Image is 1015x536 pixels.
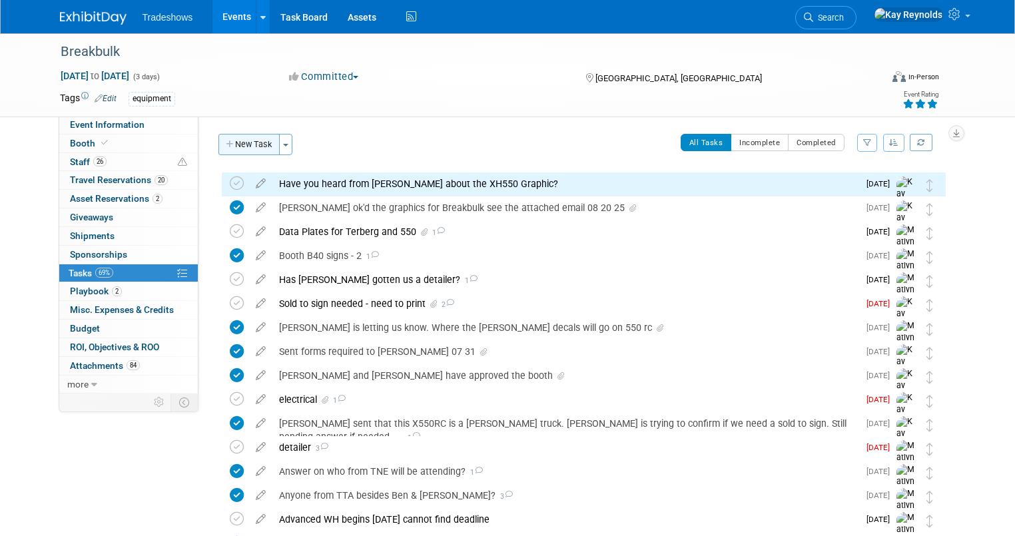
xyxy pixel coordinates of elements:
span: 2 [440,300,454,309]
a: Sponsorships [59,246,198,264]
i: Move task [926,419,933,431]
td: Tags [60,91,117,107]
img: Kay Reynolds [896,416,916,463]
span: Playbook [70,286,122,296]
span: Shipments [70,230,115,241]
span: [DATE] [866,203,896,212]
a: edit [249,370,272,382]
a: edit [249,202,272,214]
a: edit [249,298,272,310]
img: Matlyn Lowrey [896,248,916,296]
a: edit [249,417,272,429]
div: Data Plates for Terberg and 550 [272,220,858,243]
i: Move task [926,275,933,288]
td: Toggle Event Tabs [170,394,198,411]
i: Move task [926,467,933,479]
i: Booth reservation complete [101,139,108,146]
span: Potential Scheduling Conflict -- at least one attendee is tagged in another overlapping event. [178,156,187,168]
span: [DATE] [866,251,896,260]
div: [PERSON_NAME] ok'd the graphics for Breakbulk see the attached email 08 20 25 [272,196,858,219]
a: edit [249,346,272,358]
span: 2 [112,286,122,296]
span: ROI, Objectives & ROO [70,342,159,352]
button: All Tasks [681,134,732,151]
span: Attachments [70,360,140,371]
span: Staff [70,156,107,167]
a: Shipments [59,227,198,245]
a: Asset Reservations2 [59,190,198,208]
img: Matlyn Lowrey [896,272,916,320]
span: [DATE] [866,371,896,380]
i: Move task [926,491,933,503]
div: [PERSON_NAME] sent that this X550RC is a [PERSON_NAME] truck. [PERSON_NAME] is trying to confirm ... [272,412,858,449]
span: [DATE] [866,323,896,332]
span: Booth [70,138,111,148]
span: Budget [70,323,100,334]
button: Committed [284,70,364,84]
a: Playbook2 [59,282,198,300]
a: Misc. Expenses & Credits [59,301,198,319]
a: edit [249,274,272,286]
i: Move task [926,443,933,455]
div: Booth B40 signs - 2 [272,244,858,267]
span: (3 days) [132,73,160,81]
span: 20 [155,175,168,185]
span: [DATE] [866,467,896,476]
a: more [59,376,198,394]
span: 1 [362,252,379,261]
span: Sponsorships [70,249,127,260]
span: [DATE] [866,179,896,188]
img: Matlyn Lowrey [896,440,916,487]
span: [DATE] [866,227,896,236]
span: 3 [496,492,513,501]
a: edit [249,513,272,525]
span: [DATE] [866,491,896,500]
a: edit [249,250,272,262]
span: 69% [95,268,113,278]
span: 2 [153,194,163,204]
span: [DATE] [866,419,896,428]
span: [DATE] [866,395,896,404]
div: equipment [129,92,175,106]
span: 1 [331,396,346,405]
img: Kay Reynolds [896,344,916,392]
a: Travel Reservations20 [59,171,198,189]
a: edit [249,178,272,190]
img: Kay Reynolds [896,296,916,344]
span: Misc. Expenses & Credits [70,304,174,315]
i: Move task [926,371,933,384]
button: New Task [218,134,280,155]
span: Asset Reservations [70,193,163,204]
span: 26 [93,156,107,166]
span: [GEOGRAPHIC_DATA], [GEOGRAPHIC_DATA] [595,73,762,83]
a: edit [249,322,272,334]
i: Move task [926,323,933,336]
div: Has [PERSON_NAME] gotten us a detailer? [272,268,858,291]
span: Giveaways [70,212,113,222]
img: Kay Reynolds [896,368,916,415]
span: to [89,71,101,81]
td: Personalize Event Tab Strip [148,394,171,411]
i: Move task [926,347,933,360]
a: Search [795,6,856,29]
div: detailer [272,436,858,459]
span: 84 [127,360,140,370]
img: ExhibitDay [60,11,127,25]
a: Event Information [59,116,198,134]
span: Tradeshows [143,12,193,23]
span: more [67,379,89,390]
a: edit [249,226,272,238]
a: Refresh [910,134,932,151]
div: Event Format [809,69,939,89]
a: edit [249,441,272,453]
span: Travel Reservations [70,174,168,185]
img: Kay Reynolds [896,176,916,224]
div: electrical [272,388,858,411]
span: [DATE] [DATE] [60,70,130,82]
a: edit [249,465,272,477]
span: Event Information [70,119,145,130]
i: Move task [926,179,933,192]
i: Move task [926,395,933,407]
span: [DATE] [866,299,896,308]
img: Kay Reynolds [874,7,943,22]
